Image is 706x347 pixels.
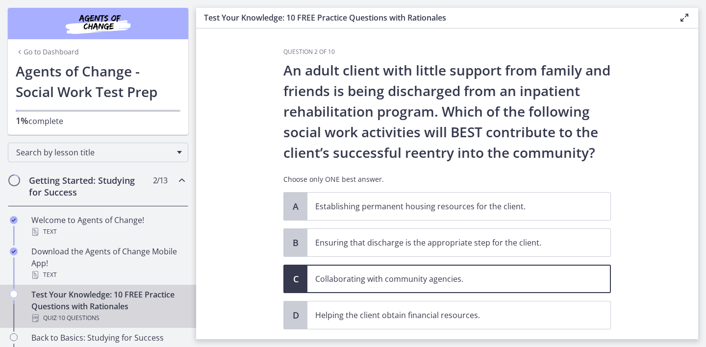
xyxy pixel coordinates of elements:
[31,312,184,324] div: Quiz
[31,269,184,281] div: Text
[57,312,100,324] span: · 10 Questions
[315,200,583,212] p: Establishing permanent housing resources for the client.
[16,61,180,102] h1: Agents of Change - Social Work Test Prep
[283,60,611,163] p: An adult client with little support from family and friends is being discharged from an inpatient...
[290,309,302,321] span: D
[315,273,583,285] p: Collaborating with community agencies.
[8,143,188,162] div: Search by lesson title
[290,200,302,212] span: A
[290,273,302,285] span: C
[31,214,184,238] div: Welcome to Agents of Change!
[283,174,611,184] p: Choose only ONE best answer.
[31,246,184,281] div: Download the Agents of Change Mobile App!
[290,237,302,248] span: B
[16,147,172,158] span: Search by lesson title
[315,237,583,248] p: Ensuring that discharge is the appropriate step for the client.
[31,226,184,238] div: Text
[16,115,28,126] span: 1%
[204,12,663,24] h3: Test Your Knowledge: 10 FREE Practice Questions with Rationales
[10,248,18,255] i: Completed
[39,12,157,35] img: Agents of Change
[16,47,79,57] a: Go to Dashboard
[283,48,611,56] h3: Question 2 of 10
[31,289,184,324] div: Test Your Knowledge: 10 FREE Practice Questions with Rationales
[10,216,18,224] i: Completed
[315,309,583,321] p: Helping the client obtain financial resources.
[153,174,167,186] span: 2 / 13
[29,174,149,198] h2: Getting Started: Studying for Success
[16,115,180,127] p: complete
